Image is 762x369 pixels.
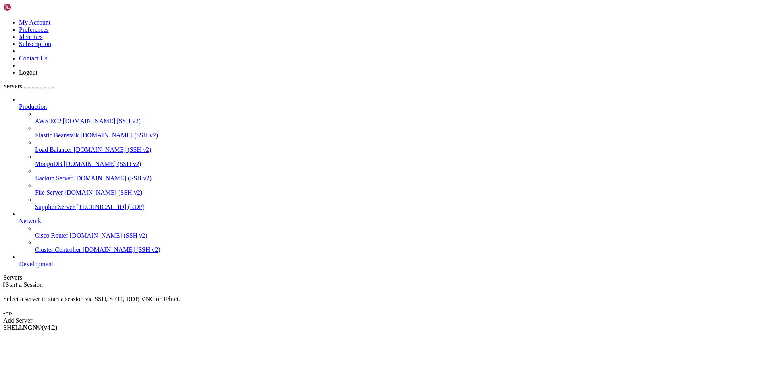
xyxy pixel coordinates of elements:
[70,232,148,239] span: [DOMAIN_NAME] (SSH v2)
[83,246,160,253] span: [DOMAIN_NAME] (SSH v2)
[35,196,759,211] li: Supplier Server [TECHNICAL_ID] (RDP)
[35,232,68,239] span: Cisco Router
[35,146,72,153] span: Load Balancer
[42,324,58,331] span: 4.2.0
[3,83,54,89] a: Servers
[3,274,759,281] div: Servers
[35,146,759,153] a: Load Balancer [DOMAIN_NAME] (SSH v2)
[74,175,152,182] span: [DOMAIN_NAME] (SSH v2)
[19,218,759,225] a: Network
[23,324,37,331] b: NGN
[35,203,759,211] a: Supplier Server [TECHNICAL_ID] (RDP)
[35,160,62,167] span: MongoDB
[19,261,53,267] span: Development
[35,189,63,196] span: File Server
[19,103,759,110] a: Production
[76,203,144,210] span: [TECHNICAL_ID] (RDP)
[35,239,759,253] li: Cluster Controller [DOMAIN_NAME] (SSH v2)
[19,41,51,47] a: Subscription
[19,55,48,62] a: Contact Us
[63,118,141,124] span: [DOMAIN_NAME] (SSH v2)
[65,189,142,196] span: [DOMAIN_NAME] (SSH v2)
[35,175,73,182] span: Backup Server
[35,175,759,182] a: Backup Server [DOMAIN_NAME] (SSH v2)
[3,317,759,324] div: Add Server
[3,324,57,331] span: SHELL ©
[19,19,51,26] a: My Account
[6,281,43,288] span: Start a Session
[35,232,759,239] a: Cisco Router [DOMAIN_NAME] (SSH v2)
[35,189,759,196] a: File Server [DOMAIN_NAME] (SSH v2)
[19,253,759,268] li: Development
[35,118,759,125] a: AWS EC2 [DOMAIN_NAME] (SSH v2)
[3,3,49,11] img: Shellngn
[19,211,759,253] li: Network
[19,103,47,110] span: Production
[3,83,22,89] span: Servers
[63,160,141,167] span: [DOMAIN_NAME] (SSH v2)
[19,261,759,268] a: Development
[19,218,41,224] span: Network
[35,225,759,239] li: Cisco Router [DOMAIN_NAME] (SSH v2)
[35,203,75,210] span: Supplier Server
[35,118,62,124] span: AWS EC2
[35,168,759,182] li: Backup Server [DOMAIN_NAME] (SSH v2)
[35,153,759,168] li: MongoDB [DOMAIN_NAME] (SSH v2)
[35,139,759,153] li: Load Balancer [DOMAIN_NAME] (SSH v2)
[19,69,37,76] a: Logout
[35,246,81,253] span: Cluster Controller
[3,281,6,288] span: 
[35,160,759,168] a: MongoDB [DOMAIN_NAME] (SSH v2)
[19,26,49,33] a: Preferences
[35,110,759,125] li: AWS EC2 [DOMAIN_NAME] (SSH v2)
[35,125,759,139] li: Elastic Beanstalk [DOMAIN_NAME] (SSH v2)
[19,96,759,211] li: Production
[35,246,759,253] a: Cluster Controller [DOMAIN_NAME] (SSH v2)
[74,146,152,153] span: [DOMAIN_NAME] (SSH v2)
[3,288,759,317] div: Select a server to start a session via SSH, SFTP, RDP, VNC or Telnet. -or-
[35,132,79,139] span: Elastic Beanstalk
[19,33,43,40] a: Identities
[81,132,158,139] span: [DOMAIN_NAME] (SSH v2)
[35,132,759,139] a: Elastic Beanstalk [DOMAIN_NAME] (SSH v2)
[35,182,759,196] li: File Server [DOMAIN_NAME] (SSH v2)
